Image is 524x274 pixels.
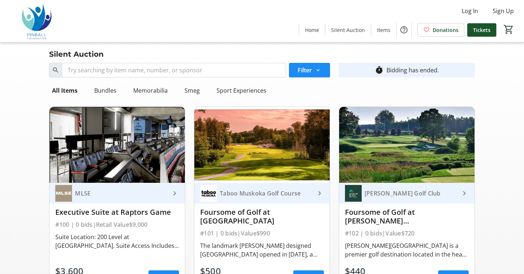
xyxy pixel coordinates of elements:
div: Foursome of Golf at [GEOGRAPHIC_DATA] [200,208,324,225]
a: Silent Auction [325,23,371,37]
a: Items [371,23,396,37]
input: Try searching by item name, number, or sponsor [62,63,286,77]
div: Bidding has ended. [386,66,439,74]
a: Angus Glen Golf Club[PERSON_NAME] Golf Club [339,183,475,204]
button: Cart [502,23,515,36]
mat-icon: timer_outline [375,66,384,74]
div: Memorabilia [130,83,171,98]
span: Log In [462,7,478,15]
div: Taboo Muskoka Golf Course [217,190,315,197]
div: [PERSON_NAME] Golf Club [362,190,460,197]
img: Foursome of Golf at Taboo Muskoka Resort & Golf [194,107,330,183]
button: Sign Up [487,5,520,17]
img: Taboo Muskoka Golf Course [200,185,217,202]
div: Executive Suite at Raptors Game [55,208,179,217]
img: Pinball Foundation 's Logo [4,3,69,39]
span: Filter [298,66,312,74]
button: Help [397,23,411,37]
mat-icon: keyboard_arrow_right [170,189,179,198]
img: MLSE [55,185,72,202]
img: Foursome of Golf at Angus Glen Golf Club [339,107,475,183]
mat-icon: keyboard_arrow_right [460,189,469,198]
div: #100 | 0 bids | Retail Value $9,000 [55,219,179,230]
div: Suite Location: 200 Level at [GEOGRAPHIC_DATA]. Suite Access Includes: 12 suite tickets, access t... [55,233,179,250]
a: Donations [417,23,464,37]
span: Sign Up [493,7,514,15]
div: Silent Auction [45,48,108,60]
div: All Items [49,83,80,98]
div: Bundles [91,83,119,98]
a: Taboo Muskoka Golf CourseTaboo Muskoka Golf Course [194,183,330,204]
a: Home [299,23,325,37]
div: Sport Experiences [214,83,269,98]
span: Tickets [473,26,491,34]
img: Executive Suite at Raptors Game [49,107,185,183]
span: Silent Auction [331,26,365,34]
img: Angus Glen Golf Club [345,185,362,202]
span: Items [377,26,390,34]
div: [PERSON_NAME][GEOGRAPHIC_DATA] is a premier golf destination located in the heart of [GEOGRAPHIC_... [345,241,469,259]
mat-icon: keyboard_arrow_right [315,189,324,198]
div: The landmark [PERSON_NAME] designed [GEOGRAPHIC_DATA] opened in [DATE], a major milestone in [GEO... [200,241,324,259]
div: #102 | 0 bids | Value $720 [345,228,469,238]
div: MLSE [72,190,170,197]
div: Foursome of Golf at [PERSON_NAME][GEOGRAPHIC_DATA] [345,208,469,225]
div: Smeg [182,83,203,98]
button: Log In [456,5,484,17]
button: Filter [289,63,330,77]
span: Home [305,26,319,34]
a: MLSEMLSE [49,183,185,204]
a: Tickets [467,23,496,37]
span: Donations [433,26,458,34]
div: #101 | 0 bids | Value $990 [200,228,324,238]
